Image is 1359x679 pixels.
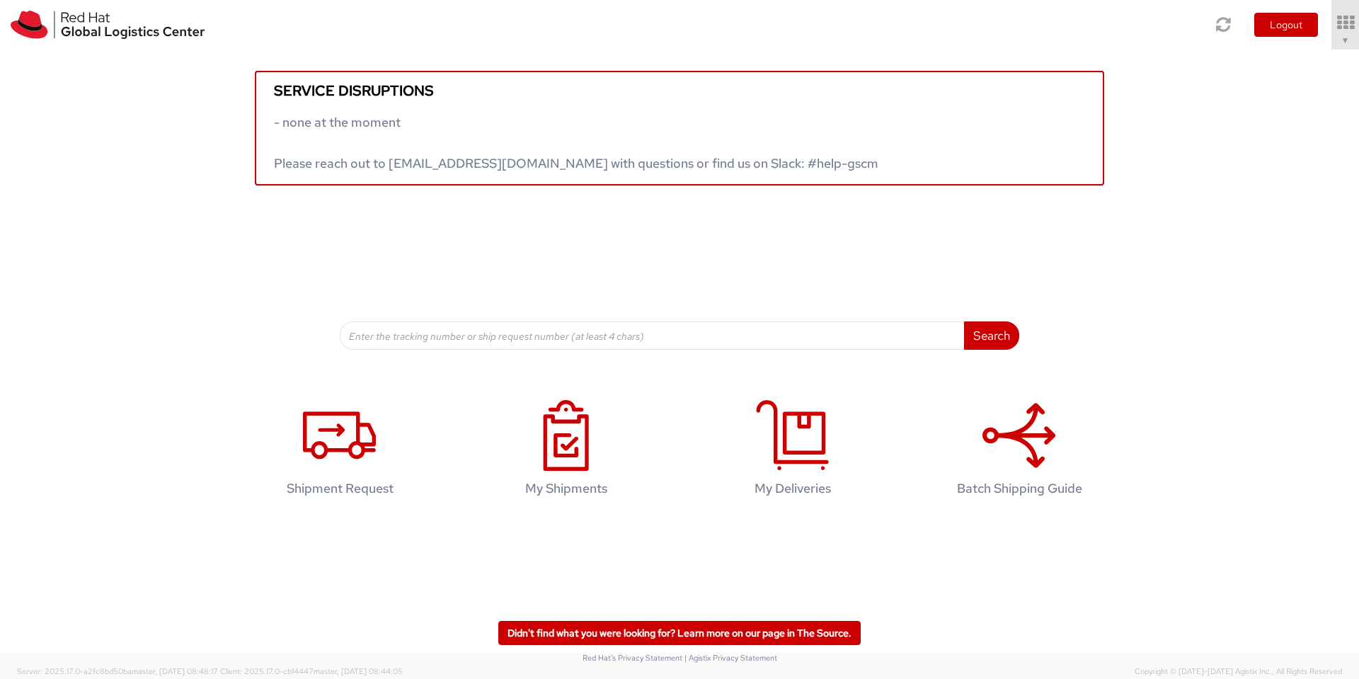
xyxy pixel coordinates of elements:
[234,385,446,518] a: Shipment Request
[132,666,218,676] span: master, [DATE] 08:48:17
[684,653,777,663] a: | Agistix Privacy Statement
[1341,35,1350,46] span: ▼
[274,114,878,171] span: - none at the moment Please reach out to [EMAIL_ADDRESS][DOMAIN_NAME] with questions or find us o...
[255,71,1104,186] a: Service disruptions - none at the moment Please reach out to [EMAIL_ADDRESS][DOMAIN_NAME] with qu...
[340,321,965,350] input: Enter the tracking number or ship request number (at least 4 chars)
[248,481,431,496] h4: Shipment Request
[460,385,672,518] a: My Shipments
[964,321,1019,350] button: Search
[928,481,1111,496] h4: Batch Shipping Guide
[11,11,205,39] img: rh-logistics-00dfa346123c4ec078e1.svg
[475,481,658,496] h4: My Shipments
[17,666,218,676] span: Server: 2025.17.0-a2fc8bd50ba
[913,385,1125,518] a: Batch Shipping Guide
[274,83,1085,98] h5: Service disruptions
[1135,666,1342,678] span: Copyright © [DATE]-[DATE] Agistix Inc., All Rights Reserved
[687,385,899,518] a: My Deliveries
[314,666,403,676] span: master, [DATE] 08:44:05
[1254,13,1318,37] button: Logout
[498,621,861,645] a: Didn't find what you were looking for? Learn more on our page in The Source.
[583,653,682,663] a: Red Hat's Privacy Statement
[701,481,884,496] h4: My Deliveries
[220,666,403,676] span: Client: 2025.17.0-cb14447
